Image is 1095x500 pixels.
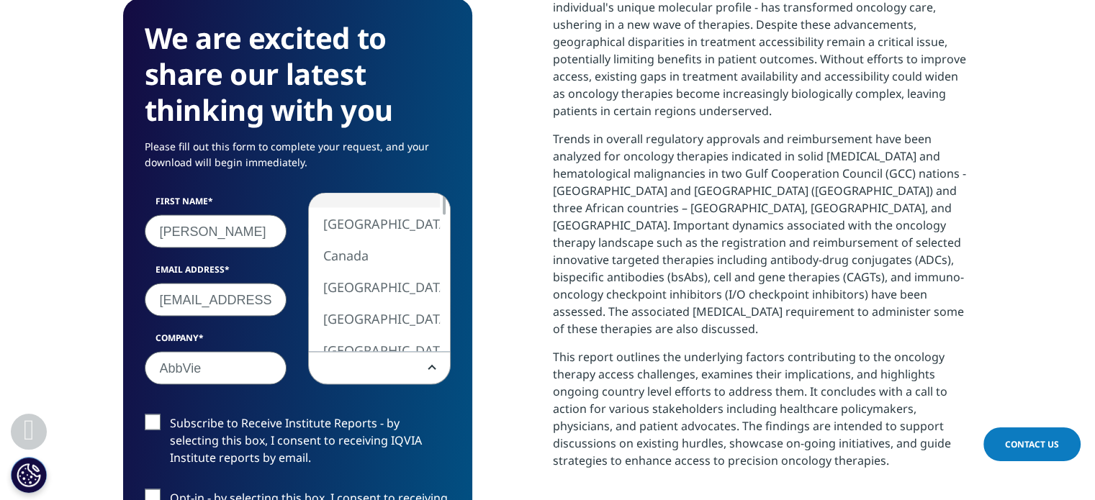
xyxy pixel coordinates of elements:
li: Canada [309,239,440,271]
a: Contact Us [983,427,1081,461]
label: First Name [145,195,287,215]
li: [GEOGRAPHIC_DATA] [309,334,440,365]
p: Trends in overall regulatory approvals and reimbursement have been analyzed for oncology therapie... [553,130,973,348]
p: Please fill out this form to complete your request, and your download will begin immediately. [145,138,451,181]
li: [GEOGRAPHIC_DATA] [309,271,440,302]
li: [GEOGRAPHIC_DATA] [309,207,440,239]
li: [GEOGRAPHIC_DATA] [309,302,440,334]
button: Cookies Settings [11,457,47,493]
h3: We are excited to share our latest thinking with you [145,19,451,127]
label: Subscribe to Receive Institute Reports - by selecting this box, I consent to receiving IQVIA Inst... [145,414,451,473]
span: Contact Us [1005,438,1059,450]
label: Email Address [145,263,287,283]
p: This report outlines the underlying factors contributing to the oncology therapy access challenge... [553,348,973,480]
label: Company [145,332,287,352]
